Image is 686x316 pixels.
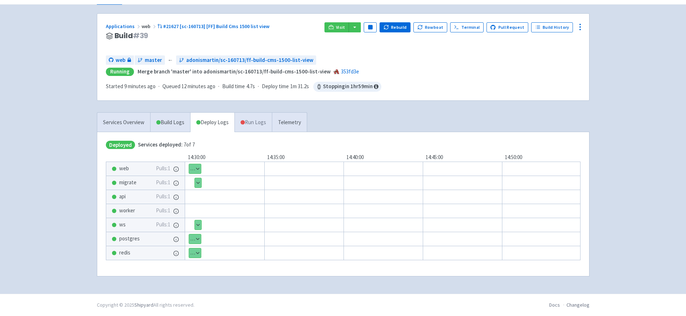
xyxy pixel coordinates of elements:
time: 9 minutes ago [124,83,156,90]
span: # 39 [133,31,148,41]
button: Pause [364,22,377,32]
div: 14:40:00 [344,153,423,162]
div: 14:30:00 [185,153,264,162]
span: Services deployed: [138,141,183,148]
span: Build time [222,82,245,91]
a: Telemetry [272,113,307,132]
span: Build [115,32,148,40]
a: Applications [106,23,142,30]
div: Running [106,68,134,76]
strong: Merge branch 'master' into adonismartin/sc-160713/ff-build-cms-1500-list-view [138,68,331,75]
a: Build Logs [151,113,190,132]
span: Pulls: 1 [156,207,170,215]
span: migrate [119,179,136,187]
div: 14:50:00 [502,153,581,162]
span: master [145,56,162,64]
span: web [119,164,129,173]
div: 14:45:00 [423,153,502,162]
a: Shipyard [134,302,153,308]
a: adonismartin/sc-160713/ff-build-cms-1500-list-view [176,55,316,65]
span: ← [168,56,173,64]
a: Build History [531,22,573,32]
a: Changelog [566,302,589,308]
a: web [106,55,134,65]
a: Terminal [450,22,484,32]
span: Queued [162,83,215,90]
a: Docs [549,302,560,308]
span: redis [119,249,130,257]
span: Pulls: 1 [156,179,170,187]
span: Pulls: 1 [156,221,170,229]
a: Visit [324,22,349,32]
div: 14:35:00 [264,153,344,162]
span: 4.7s [246,82,255,91]
span: adonismartin/sc-160713/ff-build-cms-1500-list-view [186,56,313,64]
span: Stopping in 1 hr 59 min [313,82,381,92]
span: Deploy time [262,82,289,91]
span: Deployed [106,141,135,149]
a: #21627 [sc-160713] [FF] Build Cms 1500 list view [157,23,271,30]
span: 1m 31.2s [290,82,309,91]
span: web [142,23,157,30]
span: worker [119,207,135,215]
a: master [135,55,165,65]
span: postgres [119,235,140,243]
span: Pulls: 1 [156,193,170,201]
a: Deploy Logs [190,113,234,132]
span: ws [119,221,126,229]
span: Started [106,83,156,90]
a: Run Logs [234,113,272,132]
a: 353fd3e [341,68,359,75]
span: api [119,193,126,201]
button: Rebuild [380,22,411,32]
button: Rowboat [413,22,447,32]
a: Pull Request [487,22,529,32]
div: · · · [106,82,381,92]
span: 7 of 7 [138,141,195,149]
span: Pulls: 1 [156,164,170,173]
time: 12 minutes ago [181,83,215,90]
span: Visit [336,24,345,30]
a: Services Overview [97,113,150,132]
div: Copyright © 2025 All rights reserved. [97,301,194,309]
span: web [116,56,125,64]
